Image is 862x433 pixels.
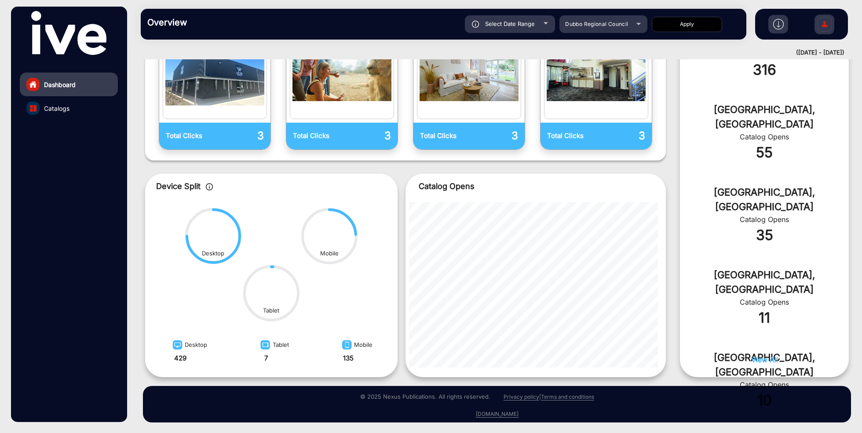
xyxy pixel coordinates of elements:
a: Catalogs [20,96,118,120]
a: [DOMAIN_NAME] [476,411,519,418]
div: [GEOGRAPHIC_DATA], [GEOGRAPHIC_DATA] [693,268,836,297]
div: Tablet [263,306,279,315]
div: Desktop [170,337,207,353]
img: catalog [547,20,646,116]
small: © 2025 Nexus Publications. All rights reserved. [360,393,490,400]
img: icon [472,21,479,28]
span: View All [751,355,778,364]
p: Total Clicks [547,131,596,141]
div: 35 [693,225,836,246]
img: catalog [30,105,37,112]
img: catalog [165,20,265,116]
div: 55 [693,142,836,163]
img: image [258,339,273,353]
p: Total Clicks [293,131,342,141]
p: 3 [342,128,391,144]
div: 10 [693,390,836,411]
strong: 135 [343,354,354,362]
a: Privacy policy [504,393,539,400]
div: Mobile [320,249,339,258]
img: icon [206,183,213,190]
img: vmg-logo [31,11,106,55]
p: 3 [596,128,645,144]
strong: 429 [174,354,186,362]
img: catalog [420,20,519,116]
div: [GEOGRAPHIC_DATA], [GEOGRAPHIC_DATA] [693,350,836,379]
span: Select Date Range [485,20,535,27]
span: Dubbo Regional Council [565,21,628,27]
img: h2download.svg [773,19,784,29]
div: 316 [693,59,836,80]
h3: Overview [147,17,270,28]
span: Device Split [156,182,201,191]
a: Terms and conditions [541,393,594,400]
button: Apply [652,17,722,32]
div: Catalog Opens [693,297,836,307]
div: [GEOGRAPHIC_DATA], [GEOGRAPHIC_DATA] [693,185,836,214]
p: 3 [215,128,264,144]
img: image [170,339,185,353]
div: ([DATE] - [DATE]) [132,48,844,57]
img: home [29,80,37,88]
div: 11 [693,307,836,328]
strong: 7 [264,354,268,362]
p: Catalog Opens [419,180,653,192]
span: Dashboard [44,80,76,89]
p: 3 [469,128,518,144]
p: Total Clicks [420,131,469,141]
div: Catalog Opens [693,379,836,390]
span: Catalogs [44,104,69,113]
img: image [340,339,354,353]
div: Tablet [258,337,289,353]
img: catalog [292,20,392,116]
div: Catalog Opens [693,131,836,142]
p: Total Clicks [166,131,215,141]
div: Catalog Opens [693,214,836,225]
div: Desktop [202,249,224,258]
div: [GEOGRAPHIC_DATA], [GEOGRAPHIC_DATA] [693,102,836,131]
button: View All [751,354,778,373]
a: | [539,393,541,400]
div: Mobile [340,337,373,353]
img: Sign%20Up.svg [815,10,834,41]
a: Dashboard [20,73,118,96]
